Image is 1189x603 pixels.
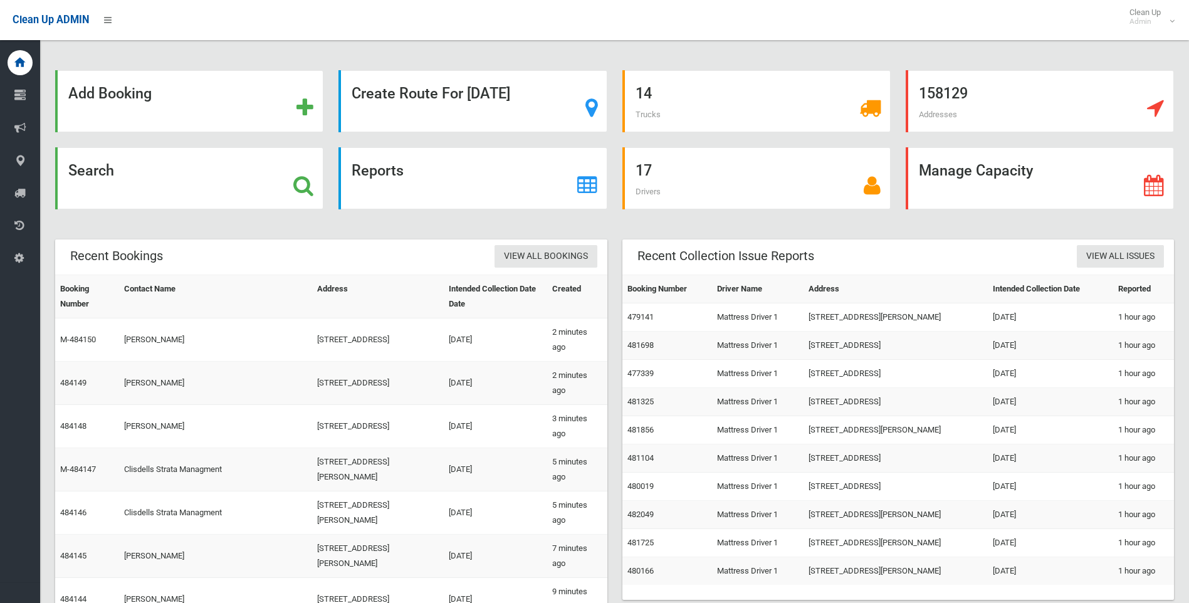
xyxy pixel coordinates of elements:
th: Intended Collection Date [988,275,1113,303]
td: [PERSON_NAME] [119,535,312,578]
td: [DATE] [444,318,547,362]
a: 481104 [627,453,654,463]
a: Reports [338,147,607,209]
td: [STREET_ADDRESS][PERSON_NAME] [804,557,988,585]
th: Driver Name [712,275,804,303]
td: [DATE] [988,360,1113,388]
td: [STREET_ADDRESS] [312,405,444,448]
small: Admin [1129,17,1161,26]
td: [STREET_ADDRESS][PERSON_NAME] [312,448,444,491]
strong: 14 [636,85,652,102]
a: 477339 [627,369,654,378]
td: [STREET_ADDRESS][PERSON_NAME] [312,535,444,578]
a: Manage Capacity [906,147,1174,209]
td: 1 hour ago [1113,416,1174,444]
td: [STREET_ADDRESS][PERSON_NAME] [804,529,988,557]
a: Search [55,147,323,209]
span: Clean Up [1123,8,1173,26]
a: 484145 [60,551,86,560]
a: 481725 [627,538,654,547]
td: 1 hour ago [1113,473,1174,501]
strong: Search [68,162,114,179]
a: 480019 [627,481,654,491]
td: [STREET_ADDRESS][PERSON_NAME] [804,501,988,529]
td: [STREET_ADDRESS] [804,444,988,473]
td: [DATE] [444,362,547,405]
td: 1 hour ago [1113,303,1174,332]
td: [DATE] [988,332,1113,360]
a: 482049 [627,510,654,519]
td: 5 minutes ago [547,448,607,491]
td: Mattress Driver 1 [712,332,804,360]
th: Booking Number [55,275,119,318]
td: 2 minutes ago [547,318,607,362]
td: [STREET_ADDRESS][PERSON_NAME] [804,303,988,332]
td: [DATE] [988,444,1113,473]
td: 2 minutes ago [547,362,607,405]
td: Mattress Driver 1 [712,529,804,557]
strong: Manage Capacity [919,162,1033,179]
td: 1 hour ago [1113,444,1174,473]
span: Trucks [636,110,661,119]
td: [DATE] [988,388,1113,416]
a: 479141 [627,312,654,322]
a: 14 Trucks [622,70,891,132]
a: M-484150 [60,335,96,344]
td: [DATE] [444,405,547,448]
th: Contact Name [119,275,312,318]
strong: 17 [636,162,652,179]
td: [STREET_ADDRESS] [312,318,444,362]
th: Address [804,275,988,303]
span: Drivers [636,187,661,196]
span: Addresses [919,110,957,119]
td: [DATE] [988,501,1113,529]
td: [DATE] [988,557,1113,585]
td: Clisdells Strata Managment [119,448,312,491]
td: 5 minutes ago [547,491,607,535]
td: [DATE] [988,416,1113,444]
strong: Create Route For [DATE] [352,85,510,102]
a: 480166 [627,566,654,575]
strong: 158129 [919,85,968,102]
td: [DATE] [988,303,1113,332]
td: [STREET_ADDRESS] [804,360,988,388]
th: Address [312,275,444,318]
th: Created [547,275,607,318]
td: 7 minutes ago [547,535,607,578]
td: Mattress Driver 1 [712,557,804,585]
td: [PERSON_NAME] [119,318,312,362]
td: Mattress Driver 1 [712,501,804,529]
td: [PERSON_NAME] [119,362,312,405]
td: Mattress Driver 1 [712,444,804,473]
a: 481856 [627,425,654,434]
th: Booking Number [622,275,713,303]
td: [STREET_ADDRESS] [804,388,988,416]
td: 1 hour ago [1113,388,1174,416]
td: [DATE] [988,473,1113,501]
td: [DATE] [444,535,547,578]
header: Recent Collection Issue Reports [622,244,829,268]
td: 1 hour ago [1113,529,1174,557]
td: [STREET_ADDRESS] [312,362,444,405]
th: Intended Collection Date Date [444,275,547,318]
td: Mattress Driver 1 [712,473,804,501]
td: 1 hour ago [1113,360,1174,388]
a: Create Route For [DATE] [338,70,607,132]
td: [DATE] [444,448,547,491]
a: 158129 Addresses [906,70,1174,132]
header: Recent Bookings [55,244,178,268]
a: 484148 [60,421,86,431]
td: [STREET_ADDRESS] [804,332,988,360]
a: View All Bookings [495,245,597,268]
a: 481325 [627,397,654,406]
td: [STREET_ADDRESS][PERSON_NAME] [312,491,444,535]
span: Clean Up ADMIN [13,14,89,26]
a: View All Issues [1077,245,1164,268]
td: 1 hour ago [1113,557,1174,585]
td: [STREET_ADDRESS][PERSON_NAME] [804,416,988,444]
td: [DATE] [444,491,547,535]
td: Mattress Driver 1 [712,416,804,444]
a: M-484147 [60,464,96,474]
a: 484146 [60,508,86,517]
strong: Reports [352,162,404,179]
